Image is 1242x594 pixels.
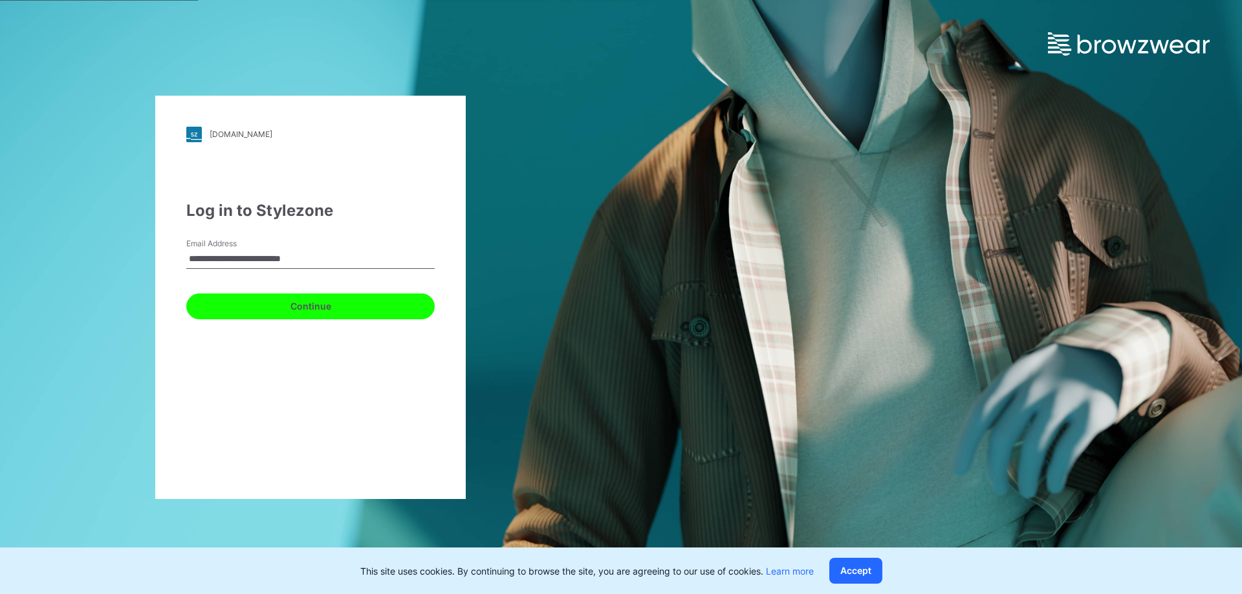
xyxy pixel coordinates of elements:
[360,564,814,578] p: This site uses cookies. By continuing to browse the site, you are agreeing to our use of cookies.
[186,199,435,222] div: Log in to Stylezone
[210,129,272,139] div: [DOMAIN_NAME]
[186,127,202,142] img: stylezone-logo.562084cfcfab977791bfbf7441f1a819.svg
[186,293,435,319] button: Continue
[766,566,814,577] a: Learn more
[1048,32,1210,56] img: browzwear-logo.e42bd6dac1945053ebaf764b6aa21510.svg
[186,127,435,142] a: [DOMAIN_NAME]
[186,238,277,249] label: Email Address
[829,558,882,584] button: Accept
